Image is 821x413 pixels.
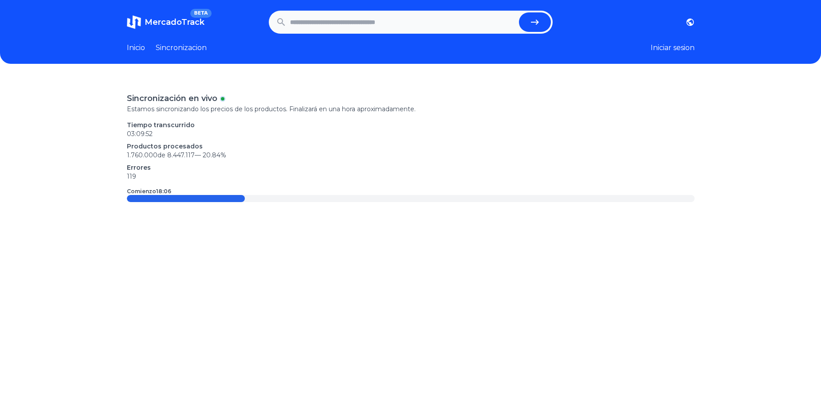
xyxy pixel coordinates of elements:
p: Tiempo transcurrido [127,121,695,129]
p: Errores [127,163,695,172]
a: Inicio [127,43,145,53]
span: MercadoTrack [145,17,204,27]
p: 1.760.000 de 8.447.117 — [127,151,695,160]
p: Comienzo [127,188,171,195]
span: BETA [190,9,211,18]
a: MercadoTrackBETA [127,15,204,29]
time: 18:06 [156,188,171,195]
p: Estamos sincronizando los precios de los productos. Finalizará en una hora aproximadamente. [127,105,695,113]
span: 20.84 % [203,151,226,159]
p: 119 [127,172,695,181]
img: MercadoTrack [127,15,141,29]
p: Sincronización en vivo [127,92,217,105]
a: Sincronizacion [156,43,207,53]
time: 03:09:52 [127,130,153,138]
p: Productos procesados [127,142,695,151]
button: Iniciar sesion [651,43,695,53]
